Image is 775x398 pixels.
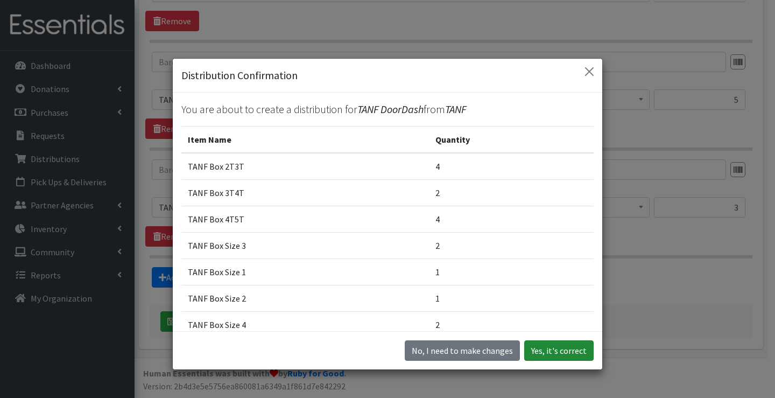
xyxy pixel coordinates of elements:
td: TANF Box Size 3 [181,232,429,259]
td: TANF Box 2T3T [181,153,429,180]
p: You are about to create a distribution for from [181,101,594,117]
td: 2 [429,179,594,206]
span: TANF [445,102,466,116]
td: TANF Box Size 2 [181,285,429,311]
th: Item Name [181,126,429,153]
button: Yes, it's correct [524,340,594,361]
th: Quantity [429,126,594,153]
td: 4 [429,153,594,180]
td: TANF Box Size 1 [181,259,429,285]
span: TANF DoorDash [357,102,424,116]
button: Close [581,63,598,80]
td: TANF Box 4T5T [181,206,429,232]
td: TANF Box Size 4 [181,311,429,338]
h5: Distribution Confirmation [181,67,298,83]
button: No I need to make changes [405,340,520,361]
td: 2 [429,232,594,259]
td: TANF Box 3T4T [181,179,429,206]
td: 1 [429,259,594,285]
td: 1 [429,285,594,311]
td: 2 [429,311,594,338]
td: 4 [429,206,594,232]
